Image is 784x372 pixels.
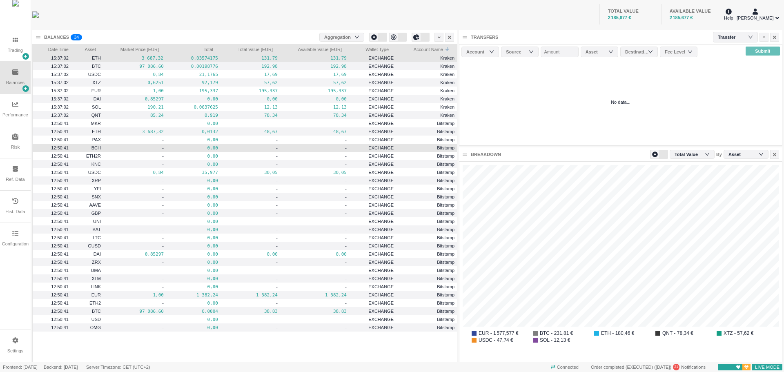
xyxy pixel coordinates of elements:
i: icon: down [705,151,710,157]
span: Total Value [EUR] [223,45,273,53]
span: EXCHANGE [368,113,394,118]
span: - [276,121,278,126]
span: - [345,211,347,216]
i: icon: down [489,49,494,54]
span: - [162,276,164,281]
span: - [276,276,278,281]
span: Bitstamp [437,145,454,150]
span: - [162,243,164,248]
span: MKR [91,121,101,126]
span: 12:50:41 [51,137,69,142]
span: EUR [91,88,101,93]
span: Bitstamp [437,284,454,289]
span: 15:37:02 [51,105,69,109]
i: icon: down [354,34,359,40]
div: Asset [586,48,610,56]
span: EXCHANGE [368,137,394,142]
span: - [162,137,164,142]
span: - [162,154,164,158]
span: - [276,227,278,232]
div: Ref. Data [6,176,24,183]
span: Bitstamp [437,211,454,216]
span: Kraken [440,105,454,109]
span: - [162,219,164,224]
pre: 30,05 [223,168,278,177]
pre: 3 687,32 [106,53,163,63]
span: - [162,268,164,273]
span: USDC [88,72,101,77]
div: No data... [459,59,782,145]
span: GUSD [88,243,101,248]
span: 12:50:41 [51,243,69,248]
pre: 0,6251 [106,78,164,87]
span: EUR [91,292,101,297]
span: Bitstamp [437,219,454,224]
span: 12:50:41 [51,154,69,158]
span: 12:50:41 [51,252,69,256]
div: Hist. Data [5,208,25,215]
span: - [162,284,164,289]
span: - [162,186,164,191]
span: 15:37:02 [51,96,69,101]
span: Wallet Type [352,45,389,53]
span: - [162,162,164,167]
span: YFI [94,186,101,191]
pre: 48,67 [223,127,278,136]
span: ETH2 [89,301,101,305]
pre: 190,21 [106,102,164,112]
span: - [162,227,164,232]
pre: 0,0004 [169,307,218,316]
pre: 0,00 [169,160,218,169]
pre: 0,00 [169,217,218,226]
span: KNC [91,162,101,167]
div: TOTAL VALUE [608,8,653,15]
div: Destination [625,48,649,56]
span: Bitstamp [437,162,454,167]
span: EXCHANGE [368,252,394,256]
span: EXCHANGE [368,105,394,109]
span: 12:50:41 [51,268,69,273]
pre: 195,337 [283,86,347,96]
span: Bitstamp [437,186,454,191]
i: icon: down [608,49,613,54]
span: - [162,211,164,216]
span: 12:50:41 [51,284,69,289]
span: Bitstamp [437,178,454,183]
span: 15:37:02 [51,113,69,118]
pre: 0,00 [169,298,218,308]
span: Submit [755,48,770,55]
div: BREAKDOWN [471,151,501,158]
span: 12:50:41 [51,186,69,191]
pre: 0,00 [169,94,218,104]
pre: 0,00 [169,266,218,275]
span: - [276,284,278,289]
span: GBP [91,211,101,216]
pre: 0,919 [169,111,218,120]
span: - [162,121,164,126]
span: EXCHANGE [368,235,394,240]
span: - [345,260,347,265]
span: EXCHANGE [368,243,394,248]
span: 12:50:41 [51,170,69,175]
span: Total [169,45,213,53]
span: Bitstamp [437,235,454,240]
pre: 21,1765 [169,70,218,79]
pre: 0,00 [283,249,347,259]
span: 15:37:02 [51,56,69,60]
pre: 17,69 [283,70,347,79]
pre: 97 086,60 [106,62,164,71]
span: 15:37:02 [51,72,69,77]
img: wyden_logotype_blue.svg [32,11,39,18]
span: Kraken [440,72,454,77]
span: Bitstamp [437,194,454,199]
span: 12:50:41 [51,145,69,150]
pre: 85,24 [106,111,164,120]
pre: 48,67 [283,127,347,136]
span: BTC [92,64,101,69]
pre: 0,00 [169,200,218,210]
span: 12:50:41 [51,178,69,183]
span: 12:50:41 [51,301,69,305]
span: Bitstamp [437,227,454,232]
pre: 78,34 [223,111,278,120]
span: Bitstamp [437,243,454,248]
